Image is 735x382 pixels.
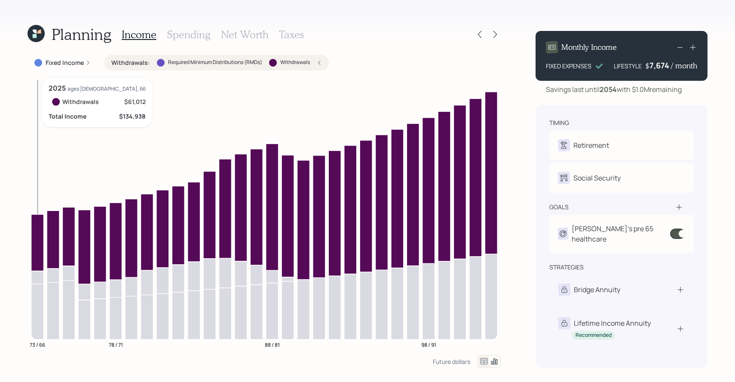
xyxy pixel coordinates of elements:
[572,223,671,244] div: [PERSON_NAME]'s pre 65 healthcare
[645,61,649,70] h4: $
[168,59,262,66] label: Required Minimum Distributions (RMDs)
[573,140,609,150] div: Retirement
[549,119,569,127] div: timing
[52,25,111,43] h1: Planning
[546,61,591,70] div: FIXED EXPENSES
[549,263,584,272] div: strategies
[576,332,612,339] div: Recommended
[46,58,84,67] label: Fixed Income
[433,358,470,366] div: Future dollars
[30,341,45,348] tspan: 73 / 66
[574,284,620,295] div: Bridge Annuity
[573,173,621,183] div: Social Security
[421,341,436,348] tspan: 98 / 91
[600,85,617,94] b: 2054
[167,28,211,41] h3: Spending
[280,59,310,66] label: Withdrawals
[561,43,617,52] h4: Monthly Income
[649,60,671,70] div: 7,674
[671,61,697,70] h4: / month
[122,28,156,41] h3: Income
[109,341,123,348] tspan: 78 / 71
[549,203,569,211] div: goals
[279,28,304,41] h3: Taxes
[111,58,150,67] label: Withdrawals :
[574,318,651,328] div: Lifetime Income Annuity
[614,61,642,70] div: LIFESTYLE
[265,341,280,348] tspan: 88 / 81
[221,28,269,41] h3: Net Worth
[546,84,682,95] div: Savings last until with $1.0M remaining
